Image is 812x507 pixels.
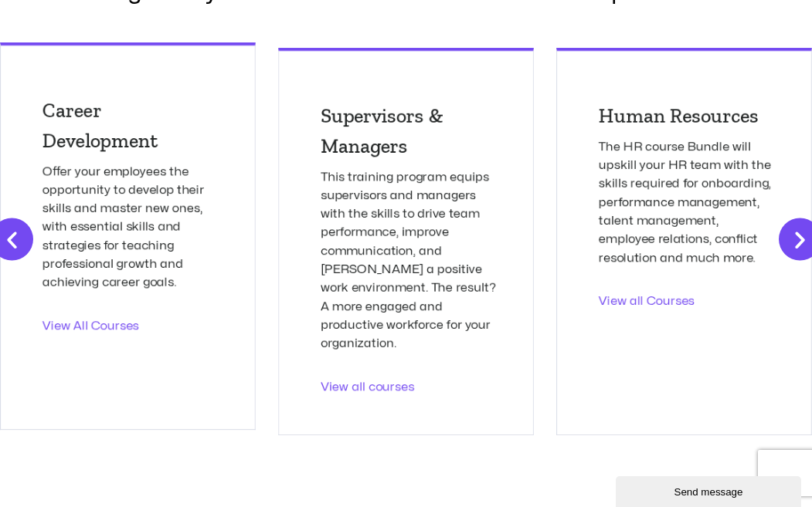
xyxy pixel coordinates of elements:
[42,316,219,335] a: View All Courses
[42,96,219,156] span: Career Development
[599,137,775,310] div: The HR course Bundle will upskill your HR team with the skills required for onboarding, performan...
[278,48,534,435] div: 7 / 8
[599,101,775,131] span: Human Resources
[616,473,804,507] iframe: chat widget
[321,101,497,161] span: Supervisors & Managers
[599,292,775,310] a: View all Courses
[42,162,219,335] div: Offer your employees the opportunity to develop their skills and master new ones, with essential ...
[321,377,497,396] a: View all courses
[556,48,812,435] div: 8 / 8
[321,167,497,396] div: This training program equips supervisors and managers with the skills to drive team performance, ...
